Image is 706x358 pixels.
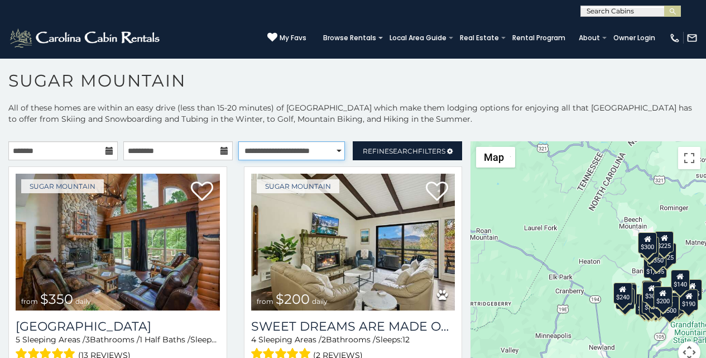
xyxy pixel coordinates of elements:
[21,179,104,193] a: Sugar Mountain
[276,291,310,307] span: $200
[16,335,20,345] span: 5
[642,293,661,314] div: $375
[657,243,676,264] div: $125
[679,289,698,311] div: $190
[454,30,505,46] a: Real Estate
[251,335,256,345] span: 4
[280,33,306,43] span: My Favs
[312,297,328,306] span: daily
[251,174,455,311] a: Sweet Dreams Are Made Of Skis from $200 daily
[389,147,418,155] span: Search
[85,335,90,345] span: 3
[476,147,515,168] button: Change map style
[669,32,680,44] img: phone-regular-white.png
[318,30,382,46] a: Browse Rentals
[608,30,661,46] a: Owner Login
[16,174,220,311] img: Grouse Moor Lodge
[678,147,700,169] button: Toggle fullscreen view
[655,231,674,252] div: $225
[666,293,685,314] div: $195
[321,335,326,345] span: 2
[251,319,455,334] a: Sweet Dreams Are Made Of Skis
[613,283,632,304] div: $240
[140,335,190,345] span: 1 Half Baths /
[671,270,690,291] div: $140
[8,27,163,49] img: White-1-2.png
[686,32,698,44] img: mail-regular-white.png
[257,179,339,193] a: Sugar Mountain
[639,294,658,316] div: $155
[573,30,606,46] a: About
[426,180,448,204] a: Add to favorites
[251,174,455,311] img: Sweet Dreams Are Made Of Skis
[402,335,410,345] span: 12
[654,287,673,308] div: $200
[638,232,657,254] div: $300
[75,297,91,306] span: daily
[40,291,73,307] span: $350
[384,30,452,46] a: Local Area Guide
[363,147,445,155] span: Refine Filters
[16,319,220,334] a: [GEOGRAPHIC_DATA]
[257,297,273,306] span: from
[16,319,220,334] h3: Grouse Moor Lodge
[217,335,224,345] span: 12
[21,297,38,306] span: from
[642,281,661,303] div: $300
[643,257,667,278] div: $1,095
[353,141,462,160] a: RefineSearchFilters
[683,279,702,300] div: $155
[643,280,662,302] div: $265
[191,180,213,204] a: Add to favorites
[16,174,220,311] a: Grouse Moor Lodge from $350 daily
[507,30,571,46] a: Rental Program
[267,32,306,44] a: My Favs
[484,151,504,163] span: Map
